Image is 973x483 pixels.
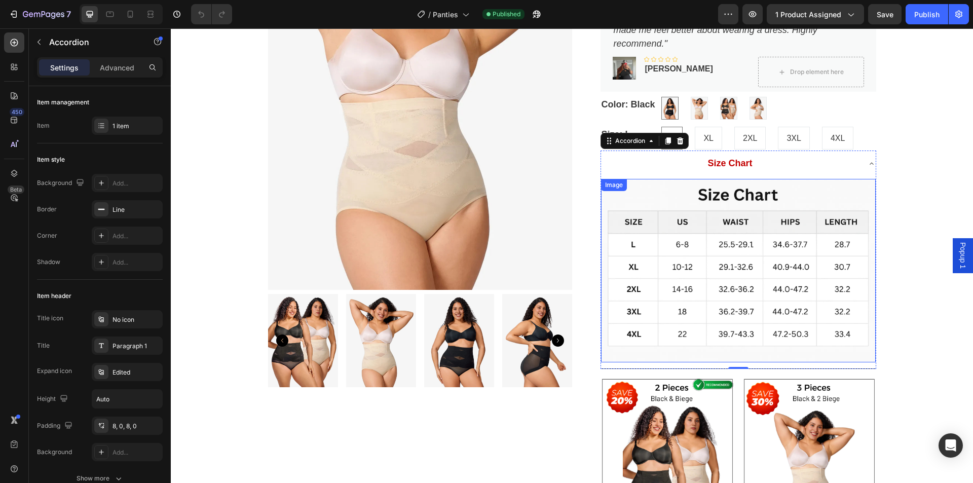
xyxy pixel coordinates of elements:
p: Settings [50,62,79,73]
span: 4XL [660,105,674,114]
div: Open Intercom Messenger [939,433,963,458]
span: Panties [433,9,458,20]
div: Background [37,448,72,457]
div: Drop element here [619,40,673,48]
div: Border [37,205,57,214]
div: Background [37,176,86,190]
span: Popup 1 [787,214,797,240]
button: Carousel Back Arrow [105,306,118,318]
button: Publish [906,4,948,24]
input: Auto [92,390,162,408]
button: Carousel Next Arrow [381,306,393,318]
div: Shadow [37,257,60,267]
div: Item [37,121,50,130]
span: 3XL [616,105,630,114]
iframe: Design area [171,28,973,483]
p: [PERSON_NAME] [474,34,578,47]
div: Item management [37,98,89,107]
span: 1 product assigned [775,9,841,20]
div: 450 [10,108,24,116]
div: Publish [914,9,940,20]
div: Item header [37,291,71,301]
legend: Color: Black [430,68,491,84]
div: Corner [37,231,57,240]
p: Advanced [100,62,134,73]
div: Title [37,341,50,350]
div: Line [113,205,160,214]
img: gempages_577676674070479634-f64d837f-5aa5-4715-afb6-5fd9501b644f.webp [430,151,705,333]
div: Padding [37,419,74,433]
span: Save [877,10,893,19]
div: Expand icon [37,366,72,376]
div: Title icon [37,314,63,323]
div: Item style [37,155,65,164]
div: Paragraph 1 [113,342,160,351]
span: Published [493,10,520,19]
strong: Size Chart [537,130,581,140]
div: Add... [113,179,160,188]
div: Beta [8,185,24,194]
p: 7 [66,8,71,20]
button: Save [868,4,902,24]
div: Image [432,152,454,161]
div: Add... [113,448,160,457]
div: Undo/Redo [191,4,232,24]
div: Accordion [442,108,476,117]
span: 2XL [572,105,586,114]
div: No icon [113,315,160,324]
div: Edited [113,368,160,377]
button: 7 [4,4,76,24]
div: 1 item [113,122,160,131]
div: Add... [113,232,160,241]
span: XL [533,105,543,114]
button: 1 product assigned [767,4,864,24]
p: Accordion [49,36,135,48]
img: Alt Image [442,28,465,51]
div: 8, 0, 8, 0 [113,422,160,431]
span: / [428,9,431,20]
div: Height [37,392,70,406]
div: Add... [113,258,160,267]
legend: Size: L [430,98,491,114]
